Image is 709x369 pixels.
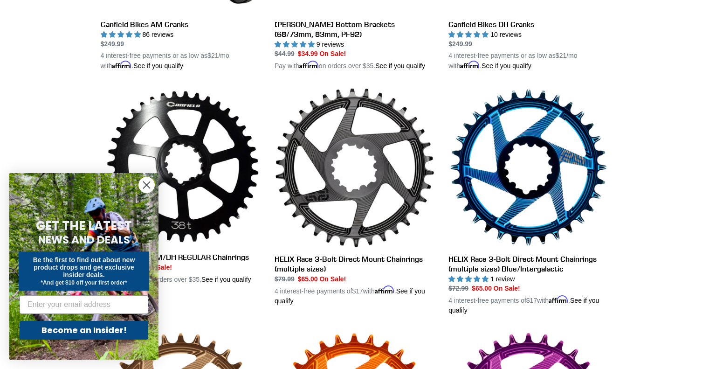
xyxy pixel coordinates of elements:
[38,232,130,247] span: NEWS AND DEALS
[33,256,135,278] span: Be the first to find out about new product drops and get exclusive insider deals.
[20,321,148,340] button: Become an Insider!
[36,217,132,234] span: GET THE LATEST
[41,279,127,286] span: *And get $10 off your first order*
[138,177,155,193] button: Close dialog
[20,295,148,314] input: Enter your email address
